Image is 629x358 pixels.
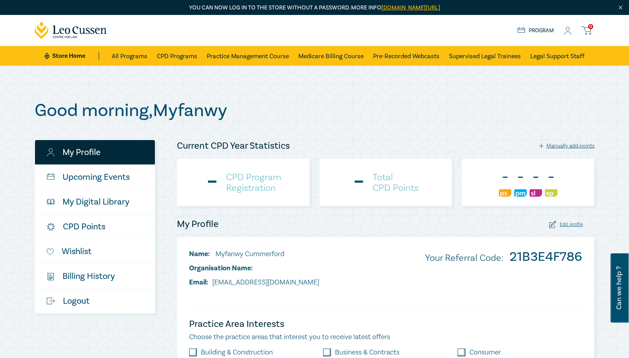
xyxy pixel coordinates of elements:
[514,189,527,197] img: Practice Management & Business Skills
[469,349,501,356] label: Consumer
[189,249,319,259] li: Myfanwy Cummerford
[549,221,583,228] div: Edit profile
[35,264,155,288] a: $Billing History
[517,26,554,35] a: Program
[207,46,289,66] a: Practice Management Course
[381,4,440,11] a: [DOMAIN_NAME][URL]
[177,218,219,231] h4: My Profile
[189,277,319,288] li: [EMAIL_ADDRESS][DOMAIN_NAME]
[226,172,281,193] h4: CPD Program Registration
[509,248,582,265] strong: 21B3E4F786
[44,52,99,60] a: Store Home
[35,214,155,239] a: CPD Points
[35,239,155,264] a: Wishlist
[189,264,253,273] span: Organisation Name:
[499,167,511,188] div: -
[201,349,273,356] label: Building & Construction
[449,46,521,66] a: Supervised Legal Trainees
[112,46,147,66] a: All Programs
[545,167,557,188] div: -
[617,4,624,11] img: Close
[335,349,399,356] label: Business & Contracts
[189,278,208,287] span: Email:
[189,249,210,258] span: Name:
[539,142,595,149] div: Manually add points
[189,332,582,342] p: Choose the practice areas that interest you to receive latest offers
[499,189,511,197] img: Professional Skills
[35,289,155,313] a: Logout
[298,46,364,66] a: Medicare Billing Course
[35,165,155,189] a: Upcoming Events
[545,189,557,197] img: Ethics & Professional Responsibility
[530,189,542,197] img: Substantive Law
[530,46,585,66] a: Legal Support Staff
[588,24,593,29] span: 0
[35,190,155,214] a: My Digital Library
[157,46,197,66] a: CPD Programs
[189,318,582,330] h4: Practice Area Interests
[615,258,623,318] span: Can we help ?
[514,167,527,188] div: -
[530,167,542,188] div: -
[373,46,440,66] a: Pre-Recorded Webcasts
[35,100,594,121] h1: Good morning , Myfanwy
[373,172,419,193] h4: Total CPD Points
[353,172,365,193] div: -
[206,172,218,193] div: -
[177,140,290,152] h4: Current CPD Year Statistics
[35,4,594,12] p: You can now log in to the store without a password. More info
[48,274,50,277] tspan: $
[425,252,503,264] span: Your Referral Code:
[35,140,155,164] a: My Profile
